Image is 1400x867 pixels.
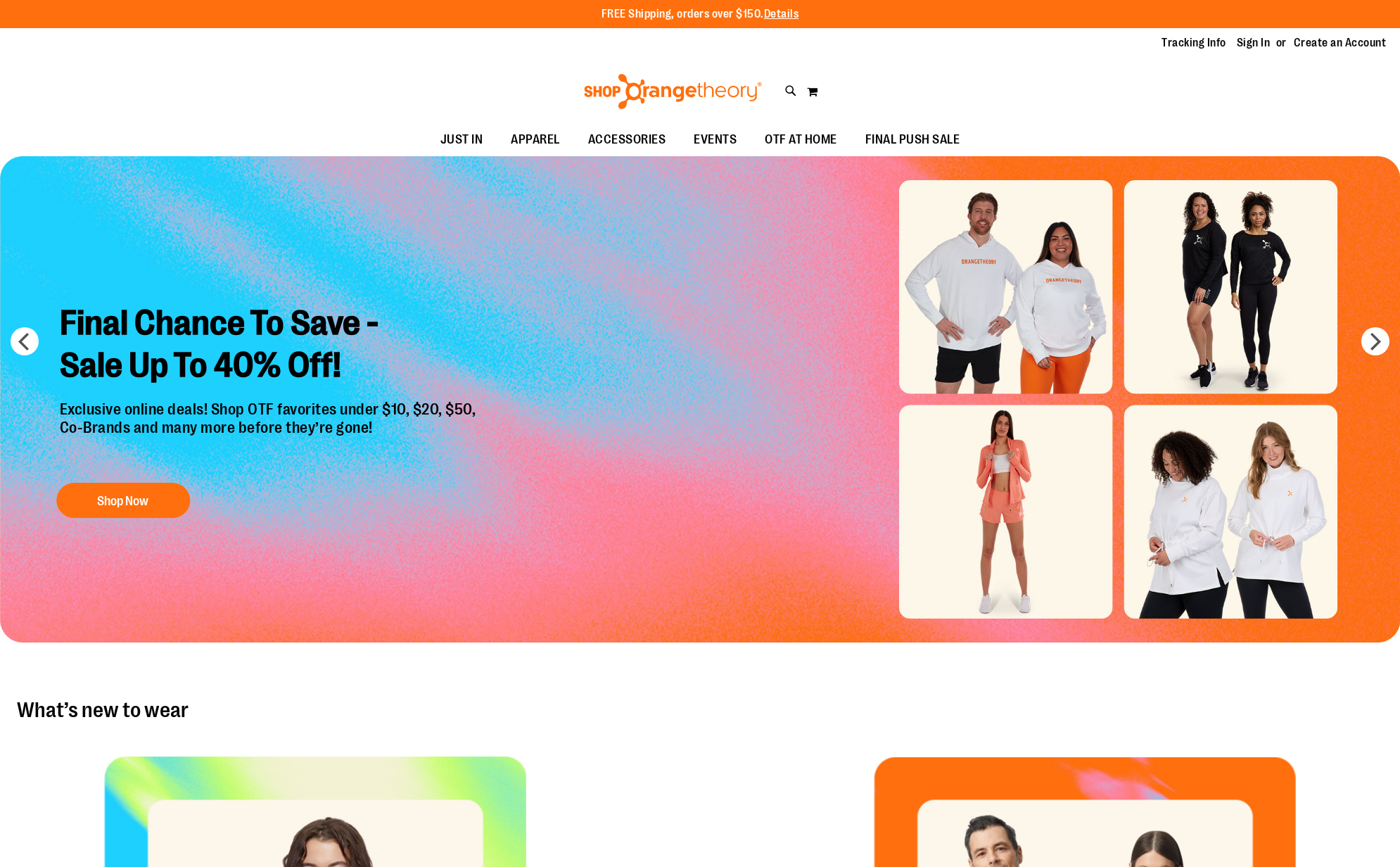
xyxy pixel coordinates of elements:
[17,699,1383,721] h2: What’s new to wear
[751,124,851,156] a: OTF AT HOME
[426,124,497,156] a: JUST IN
[1162,35,1226,51] a: Tracking Info
[1237,35,1271,51] a: Sign In
[511,124,560,156] span: APPAREL
[865,124,960,156] span: FINAL PUSH SALE
[11,327,39,355] button: prev
[49,291,490,526] a: Final Chance To Save -Sale Up To 40% Off! Exclusive online deals! Shop OTF favorites under $10, $...
[764,8,799,20] a: Details
[56,483,190,518] button: Shop Now
[1361,327,1389,355] button: next
[765,124,837,156] span: OTF AT HOME
[680,124,751,156] a: EVENTS
[440,124,483,156] span: JUST IN
[49,400,490,469] p: Exclusive online deals! Shop OTF favorites under $10, $20, $50, Co-Brands and many more before th...
[694,124,737,156] span: EVENTS
[582,74,764,109] img: Shop Orangetheory
[49,291,490,400] h2: Final Chance To Save - Sale Up To 40% Off!
[851,124,974,156] a: FINAL PUSH SALE
[497,124,574,156] a: APPAREL
[602,6,799,23] p: FREE Shipping, orders over $150.
[1294,35,1387,51] a: Create an Account
[588,124,666,156] span: ACCESSORIES
[574,124,680,156] a: ACCESSORIES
